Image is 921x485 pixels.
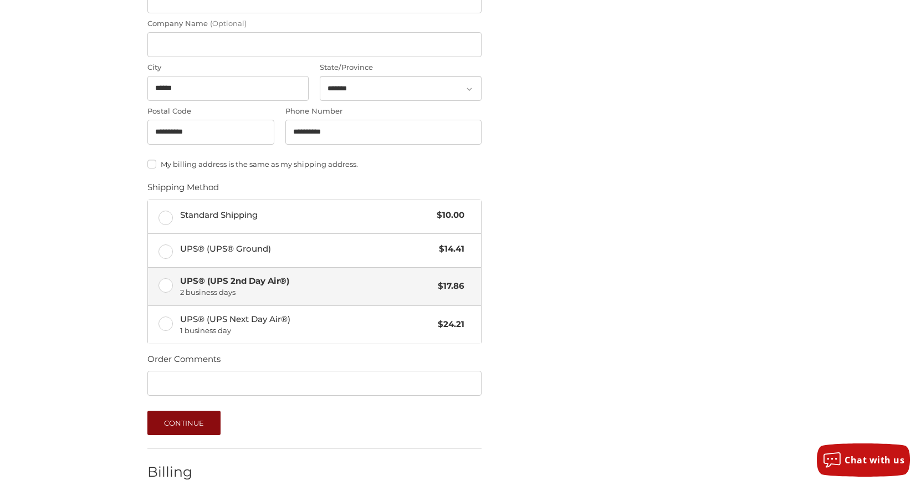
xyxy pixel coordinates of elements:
[320,62,482,73] label: State/Province
[147,106,275,117] label: Postal Code
[180,325,433,336] span: 1 business day
[180,243,434,256] span: UPS® (UPS® Ground)
[434,243,465,256] span: $14.41
[147,353,221,371] legend: Order Comments
[147,411,221,435] button: Continue
[285,106,482,117] label: Phone Number
[817,443,910,477] button: Chat with us
[180,275,433,298] span: UPS® (UPS 2nd Day Air®)
[432,209,465,222] span: $10.00
[147,463,212,481] h2: Billing
[147,181,219,199] legend: Shipping Method
[180,313,433,336] span: UPS® (UPS Next Day Air®)
[433,318,465,331] span: $24.21
[147,18,482,29] label: Company Name
[210,19,247,28] small: (Optional)
[147,160,482,169] label: My billing address is the same as my shipping address.
[180,287,433,298] span: 2 business days
[147,62,309,73] label: City
[433,280,465,293] span: $17.86
[845,454,904,466] span: Chat with us
[180,209,432,222] span: Standard Shipping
